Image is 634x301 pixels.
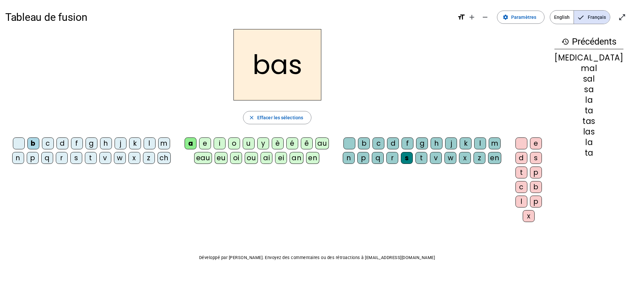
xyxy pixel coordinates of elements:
div: ta [554,107,623,115]
div: en [488,152,501,164]
div: c [372,137,384,149]
div: r [386,152,398,164]
div: é [286,137,298,149]
div: z [143,152,155,164]
div: n [12,152,24,164]
div: ou [245,152,258,164]
div: w [114,152,126,164]
div: x [128,152,140,164]
mat-icon: add [468,13,476,21]
div: t [515,167,527,178]
div: j [115,137,126,149]
div: g [86,137,97,149]
div: sal [554,75,623,83]
mat-icon: settings [503,14,509,20]
div: l [144,137,156,149]
div: l [515,196,527,207]
div: ei [275,152,287,164]
h3: Précédents [554,34,623,49]
span: Paramètres [511,13,536,21]
div: r [56,152,68,164]
mat-icon: format_size [457,13,465,21]
div: eu [215,152,228,164]
div: ch [158,152,171,164]
div: f [71,137,83,149]
mat-icon: history [561,38,569,46]
div: q [372,152,384,164]
div: u [243,137,255,149]
span: Français [574,11,610,24]
div: v [99,152,111,164]
div: las [554,128,623,136]
div: t [415,152,427,164]
button: Paramètres [497,11,545,24]
div: s [530,152,542,164]
div: q [41,152,53,164]
div: c [515,181,527,193]
div: ta [554,149,623,157]
div: i [214,137,226,149]
div: y [257,137,269,149]
div: la [554,138,623,146]
div: p [530,167,542,178]
div: e [530,137,542,149]
div: en [306,152,319,164]
div: e [199,137,211,149]
div: b [530,181,542,193]
div: ê [301,137,313,149]
div: t [85,152,97,164]
div: mal [554,64,623,72]
div: d [515,152,527,164]
mat-icon: remove [481,13,489,21]
button: Diminuer la taille de la police [478,11,492,24]
div: w [444,152,456,164]
div: p [27,152,39,164]
div: n [343,152,355,164]
div: la [554,96,623,104]
button: Entrer en plein écran [616,11,629,24]
div: p [530,196,542,207]
div: au [315,137,329,149]
div: h [100,137,112,149]
div: m [158,137,170,149]
div: a [185,137,196,149]
div: o [228,137,240,149]
div: b [27,137,39,149]
div: x [523,210,535,222]
div: m [489,137,501,149]
button: Augmenter la taille de la police [465,11,478,24]
div: b [358,137,370,149]
div: sa [554,86,623,94]
div: c [42,137,54,149]
mat-icon: close [249,115,255,121]
span: English [550,11,574,24]
div: j [445,137,457,149]
h1: Tableau de fusion [5,7,452,28]
div: f [402,137,413,149]
div: oi [230,152,242,164]
div: v [430,152,442,164]
p: Développé par [PERSON_NAME]. Envoyez des commentaires ou des rétroactions à [EMAIL_ADDRESS][DOMAI... [5,254,629,262]
div: d [56,137,68,149]
div: h [431,137,442,149]
div: an [290,152,303,164]
div: s [401,152,413,164]
button: Effacer les sélections [243,111,311,124]
div: eau [194,152,212,164]
div: g [416,137,428,149]
div: x [459,152,471,164]
div: s [70,152,82,164]
div: ai [261,152,272,164]
div: z [474,152,485,164]
div: k [460,137,472,149]
div: [MEDICAL_DATA] [554,54,623,62]
div: k [129,137,141,149]
div: è [272,137,284,149]
mat-button-toggle-group: Language selection [550,10,610,24]
h2: bas [233,29,321,100]
div: p [357,152,369,164]
div: d [387,137,399,149]
div: tas [554,117,623,125]
mat-icon: open_in_full [618,13,626,21]
span: Effacer les sélections [257,114,303,122]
